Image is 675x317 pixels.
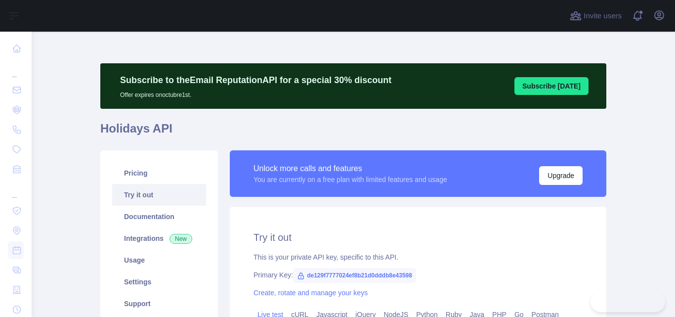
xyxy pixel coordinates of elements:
[253,270,583,280] div: Primary Key:
[120,73,391,87] p: Subscribe to the Email Reputation API for a special 30 % discount
[253,252,583,262] div: This is your private API key, specific to this API.
[112,184,206,206] a: Try it out
[591,291,665,312] iframe: Toggle Customer Support
[253,175,447,184] div: You are currently on a free plan with limited features and usage
[293,268,416,283] span: de129f7777024ef8b21d0dddb8e43598
[112,271,206,293] a: Settings
[568,8,624,24] button: Invite users
[120,87,391,99] p: Offer expires on octubre 1st.
[112,206,206,227] a: Documentation
[514,77,589,95] button: Subscribe [DATE]
[112,249,206,271] a: Usage
[112,293,206,315] a: Support
[169,234,192,244] span: New
[253,289,368,297] a: Create, rotate and manage your keys
[112,162,206,184] a: Pricing
[584,10,622,22] span: Invite users
[253,163,447,175] div: Unlock more calls and features
[8,180,24,200] div: ...
[100,121,606,144] h1: Holidays API
[253,230,583,244] h2: Try it out
[8,59,24,79] div: ...
[539,166,583,185] button: Upgrade
[112,227,206,249] a: Integrations New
